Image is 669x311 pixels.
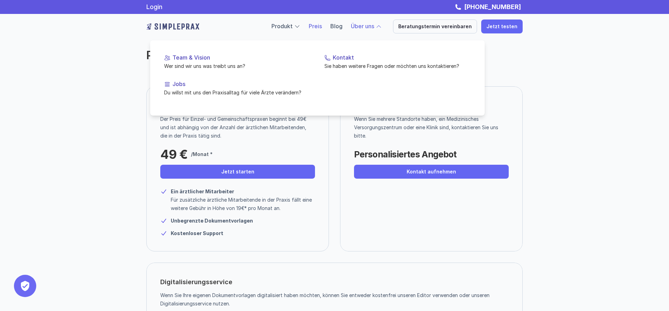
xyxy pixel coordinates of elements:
p: Für zusätzliche ärztliche Mitarbeitende in der Praxis fällt eine weitere Gebühr in Höhe von 19€* ... [171,196,315,212]
p: Sie haben weitere Fragen oder möchten uns kontaktieren? [324,62,471,70]
p: Team & Vision [172,54,310,61]
a: KontaktSie haben weitere Fragen oder möchten uns kontaktieren? [319,49,476,75]
a: Kontakt aufnehmen [354,165,509,179]
a: Preis [309,23,322,30]
a: Jetzt testen [481,20,523,33]
h2: Preis [146,49,408,62]
p: Der Preis für Einzel- und Gemeinschaftspraxen beginnt bei 49€ und ist abhängig von der Anzahl der... [160,115,310,140]
a: Über uns [351,23,374,30]
a: Beratungstermin vereinbaren [393,20,477,33]
strong: Kostenloser Support [171,230,223,236]
a: Blog [330,23,343,30]
p: Digitalisierungsservice [160,277,232,288]
a: [PHONE_NUMBER] [462,3,523,10]
a: Login [146,3,162,10]
p: Kontakt aufnehmen [407,169,456,175]
p: Wenn Sie Ihre eigenen Dokumentvorlagen digitalisiert haben möchten, können Sie entweder kostenfre... [160,291,503,308]
strong: Ein ärztlicher Mitarbeiter [171,188,234,194]
p: Jobs [172,81,310,87]
strong: Unbegrenzte Dokumentvorlagen [171,218,253,224]
a: JobsDu willst mit uns den Praxisalltag für viele Ärzte verändern? [159,75,316,102]
p: Personalisiertes Angebot [354,147,456,161]
p: Wer sind wir uns was treibt uns an? [164,62,310,70]
p: /Monat * [191,150,213,158]
p: Jetzt testen [486,24,517,30]
p: 49 € [160,147,187,161]
p: Du willst mit uns den Praxisalltag für viele Ärzte verändern? [164,89,310,96]
p: Wenn Sie mehrere Standorte haben, ein Medizinisches Versorgungszentrum oder eine Klinik sind, kon... [354,115,503,140]
a: Team & VisionWer sind wir uns was treibt uns an? [159,49,316,75]
p: Kontakt [333,54,471,61]
a: Jetzt starten [160,165,315,179]
p: Jetzt starten [221,169,254,175]
a: Produkt [271,23,293,30]
p: Beratungstermin vereinbaren [398,24,472,30]
strong: [PHONE_NUMBER] [464,3,521,10]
